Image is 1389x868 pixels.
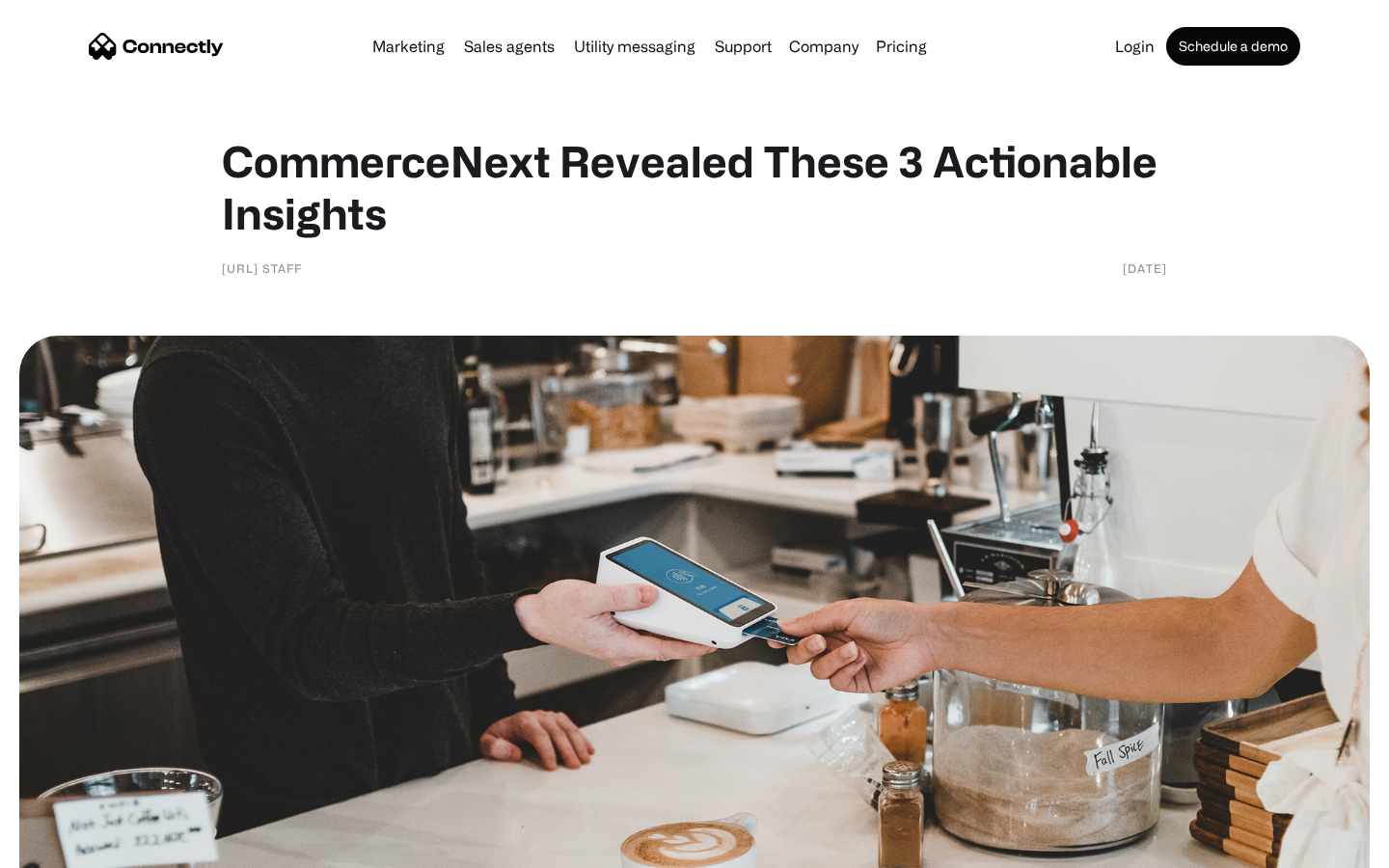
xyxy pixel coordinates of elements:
[39,834,116,861] ul: Language list
[1123,258,1167,278] div: [DATE]
[456,39,562,54] a: Sales agents
[365,39,452,54] a: Marketing
[566,39,703,54] a: Utility messaging
[1166,27,1300,66] a: Schedule a demo
[1107,39,1162,54] a: Login
[707,39,779,54] a: Support
[222,258,302,278] div: [URL] Staff
[19,834,116,861] aside: Language selected: English
[868,39,935,54] a: Pricing
[222,135,1167,239] h1: CommerceNext Revealed These 3 Actionable Insights
[789,33,858,60] div: Company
